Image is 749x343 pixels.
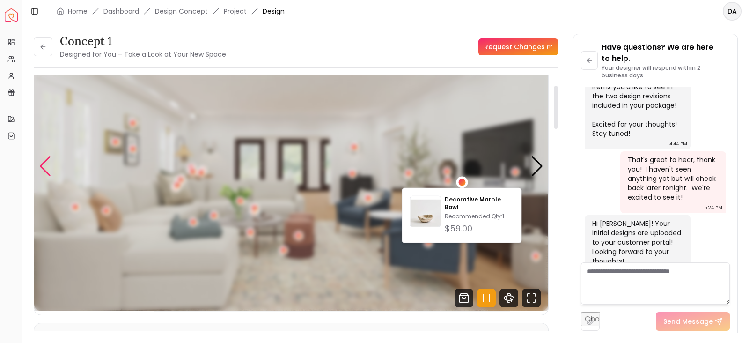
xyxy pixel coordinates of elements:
div: Previous slide [39,156,51,177]
svg: Shop Products from this design [455,289,473,307]
svg: 360 View [499,289,518,307]
div: $59.00 [445,222,514,235]
a: Decorative Marble BowlDecorative Marble BowlRecommended Qty:1$59.00 [410,196,514,235]
p: Decorative Marble Bowl [445,196,514,211]
p: Your designer will respond within 2 business days. [602,64,730,79]
span: DA [724,3,741,20]
div: 4:44 PM [669,139,687,149]
small: Designed for You – Take a Look at Your New Space [60,50,226,59]
a: Project [224,7,247,16]
a: Spacejoy [5,8,18,22]
nav: breadcrumb [57,7,285,16]
p: Recommended Qty: 1 [445,213,514,220]
div: Carousel [34,22,548,311]
a: Request Changes [478,38,558,55]
img: Spacejoy Logo [5,8,18,22]
img: Design Render 2 [34,22,548,311]
svg: Fullscreen [522,289,541,307]
svg: Hotspots Toggle [477,289,496,307]
div: That's great to hear, thank you! I haven't seen anything yet but will check back later tonight. W... [628,155,717,202]
div: Next slide [531,156,543,177]
img: Decorative Marble Bowl [410,198,441,229]
p: Have questions? We are here to help. [602,42,730,64]
a: Home [68,7,88,16]
div: 5:24 PM [704,203,722,212]
li: Design Concept [155,7,208,16]
div: 2 / 6 [34,22,548,311]
div: Hi [PERSON_NAME]! Your initial designs are uploaded to your customer portal! Looking forward to y... [592,219,682,266]
button: DA [723,2,742,21]
h3: Concept 1 [60,34,226,49]
span: Design [263,7,285,16]
a: Dashboard [103,7,139,16]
